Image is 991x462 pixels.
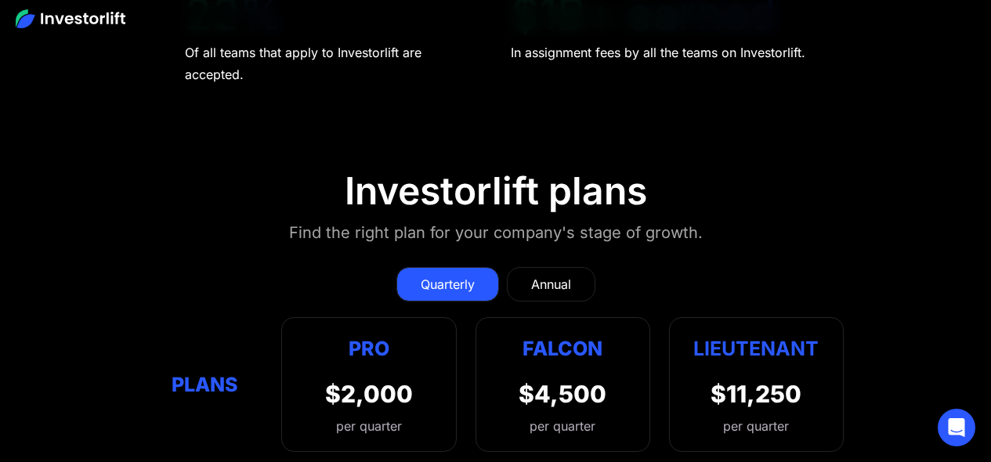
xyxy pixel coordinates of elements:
[325,380,413,408] div: $2,000
[325,334,413,364] div: Pro
[530,417,595,435] div: per quarter
[723,417,789,435] div: per quarter
[531,275,571,294] div: Annual
[345,168,647,214] div: Investorlift plans
[147,369,262,399] div: Plans
[519,380,606,408] div: $4,500
[938,409,975,446] div: Open Intercom Messenger
[289,220,703,245] div: Find the right plan for your company's stage of growth.
[511,42,805,63] div: In assignment fees by all the teams on Investorlift.
[711,380,801,408] div: $11,250
[523,334,602,364] div: Falcon
[421,275,475,294] div: Quarterly
[325,417,413,435] div: per quarter
[693,337,819,360] strong: Lieutenant
[185,42,482,85] div: Of all teams that apply to Investorlift are accepted.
